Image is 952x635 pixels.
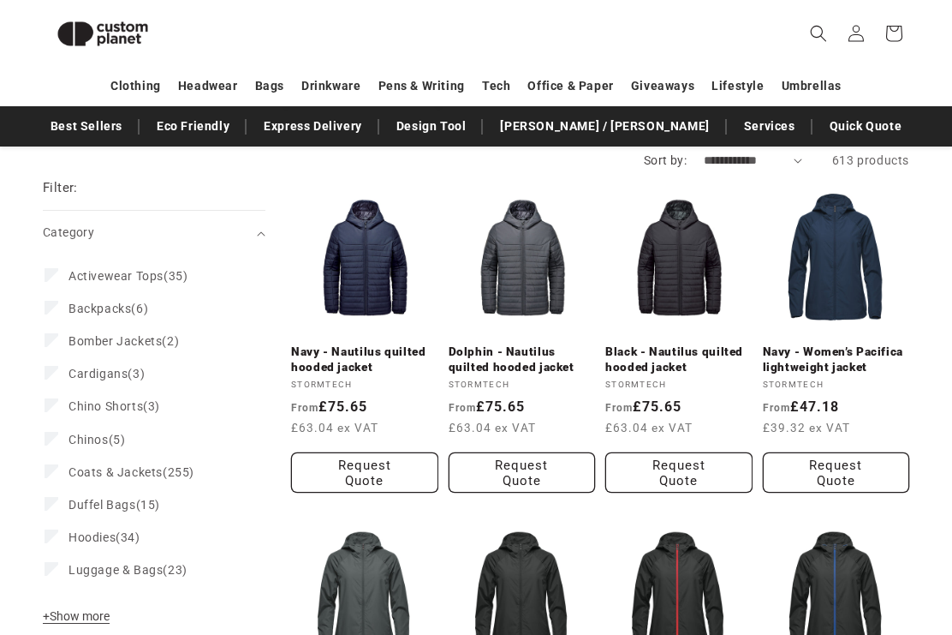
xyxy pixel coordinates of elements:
[43,610,110,624] span: Show more
[527,71,613,101] a: Office & Paper
[68,466,163,480] span: Coats & Jackets
[605,345,753,375] a: Black - Nautilus quilted hooded jacket
[68,563,187,578] span: (23)
[68,368,128,381] span: Cardigans
[68,399,160,415] span: (3)
[68,498,160,513] span: (15)
[763,345,910,375] a: Navy - Women’s Pacifica lightweight jacket
[68,270,164,284] span: Activewear Tops
[821,111,911,141] a: Quick Quote
[178,71,238,101] a: Headwear
[110,71,161,101] a: Clothing
[68,302,148,317] span: (6)
[68,434,109,447] span: Chinos
[43,179,78,199] h2: Filter:
[658,450,952,635] iframe: Chat Widget
[782,71,842,101] a: Umbrellas
[68,303,131,316] span: Backpacks
[711,71,764,101] a: Lifestyle
[43,7,163,61] img: Custom Planet
[148,111,238,141] a: Eco Friendly
[388,111,475,141] a: Design Tool
[43,609,115,633] button: Show more
[449,345,596,375] a: Dolphin - Nautilus quilted hooded jacket
[255,111,371,141] a: Express Delivery
[68,530,140,546] span: (34)
[68,269,187,285] span: (35)
[68,433,125,448] span: (5)
[301,71,360,101] a: Drinkware
[68,400,143,414] span: Chino Shorts
[68,531,116,545] span: Hoodies
[43,610,50,624] span: +
[68,335,162,349] span: Bomber Jackets
[605,453,753,494] button: Request Quote
[832,154,909,168] span: 613 products
[644,154,687,168] label: Sort by:
[291,453,438,494] button: Request Quote
[735,111,804,141] a: Services
[800,15,837,52] summary: Search
[43,212,265,255] summary: Category (0 selected)
[631,71,694,101] a: Giveaways
[68,564,163,578] span: Luggage & Bags
[43,226,94,240] span: Category
[291,345,438,375] a: Navy - Nautilus quilted hooded jacket
[68,499,136,512] span: Duffel Bags
[449,453,596,494] button: Request Quote
[378,71,465,101] a: Pens & Writing
[491,111,717,141] a: [PERSON_NAME] / [PERSON_NAME]
[68,367,145,382] span: (3)
[255,71,284,101] a: Bags
[68,465,194,481] span: (255)
[68,334,179,350] span: (2)
[42,111,131,141] a: Best Sellers
[482,71,510,101] a: Tech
